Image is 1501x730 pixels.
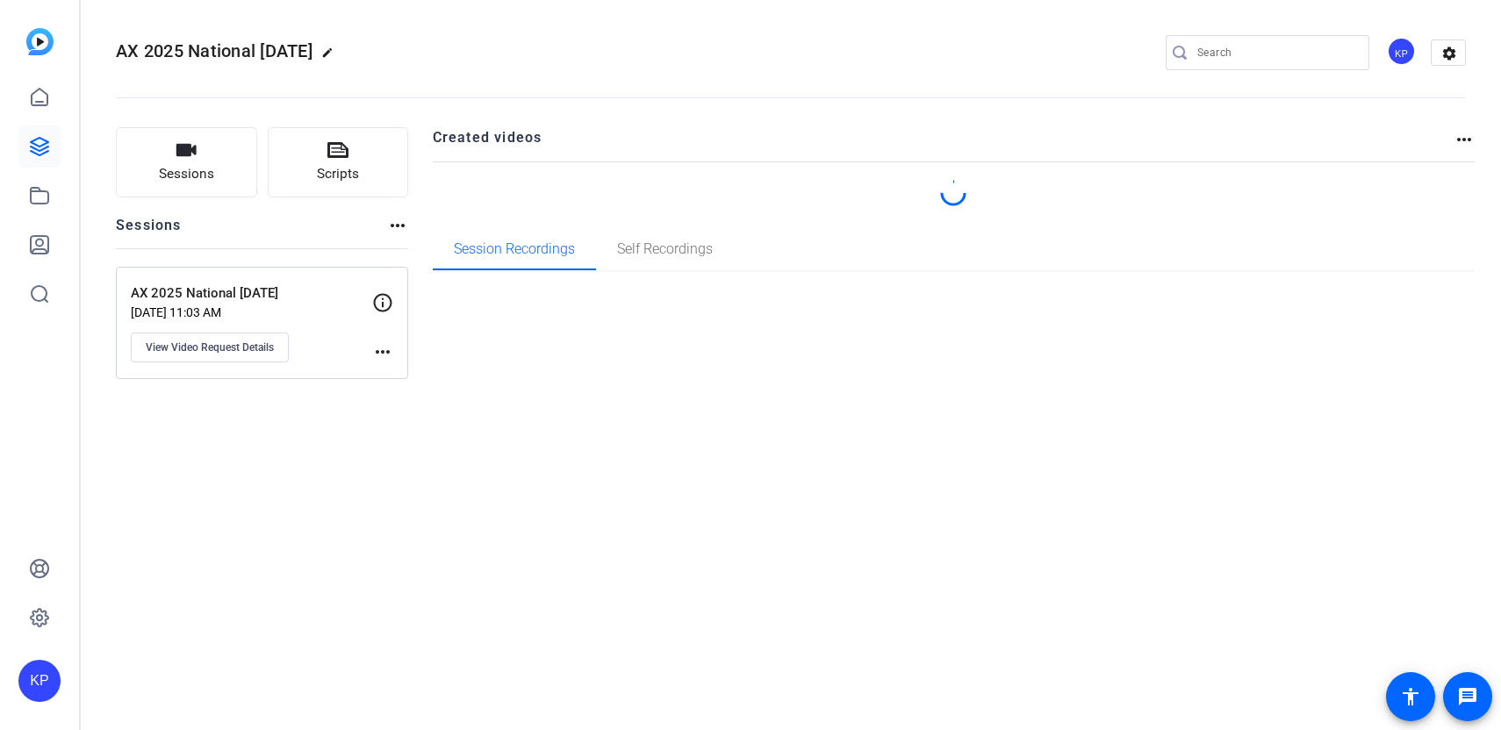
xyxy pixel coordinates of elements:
[617,242,713,256] span: Self Recordings
[387,215,408,236] mat-icon: more_horiz
[454,242,575,256] span: Session Recordings
[131,305,372,319] p: [DATE] 11:03 AM
[372,341,393,362] mat-icon: more_horiz
[1400,686,1421,707] mat-icon: accessibility
[26,28,54,55] img: blue-gradient.svg
[1387,37,1418,68] ngx-avatar: Kate Pepper
[1457,686,1478,707] mat-icon: message
[321,47,342,68] mat-icon: edit
[268,127,409,197] button: Scripts
[116,215,182,248] h2: Sessions
[1432,40,1467,67] mat-icon: settings
[1454,129,1475,150] mat-icon: more_horiz
[131,333,289,362] button: View Video Request Details
[116,127,257,197] button: Sessions
[159,164,214,184] span: Sessions
[131,283,372,304] p: AX 2025 National [DATE]
[1387,37,1416,66] div: KP
[433,127,1454,161] h2: Created videos
[18,660,61,702] div: KP
[317,164,359,184] span: Scripts
[1197,42,1355,63] input: Search
[116,40,312,61] span: AX 2025 National [DATE]
[146,340,274,354] span: View Video Request Details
